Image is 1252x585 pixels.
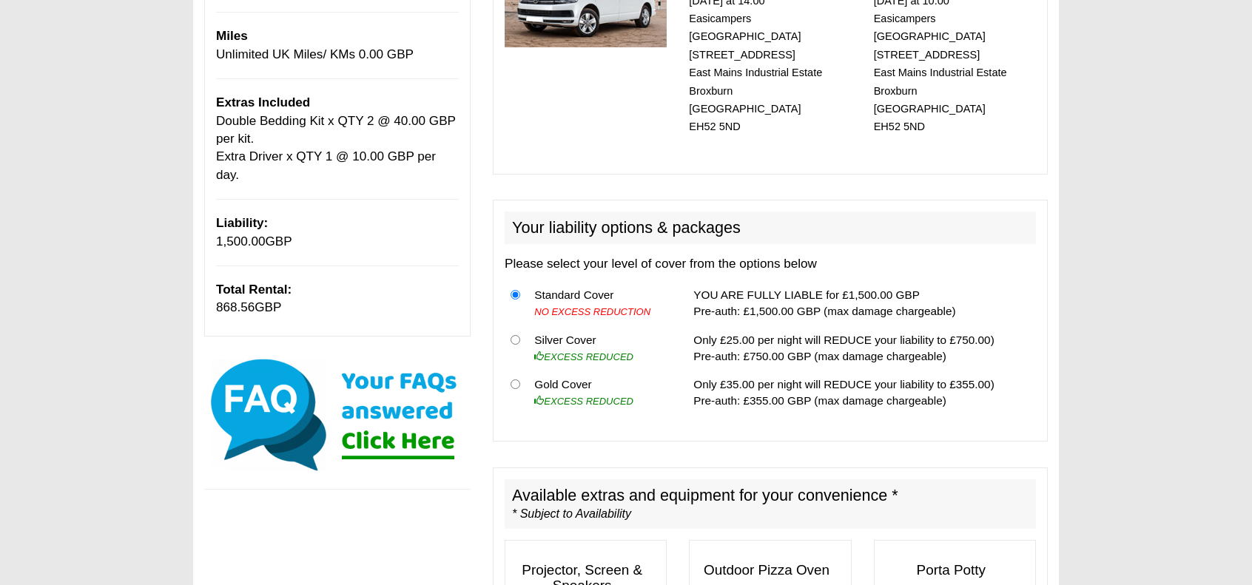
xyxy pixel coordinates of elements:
[528,325,670,371] td: Silver Cover
[216,27,459,64] p: Unlimited UK Miles/ KMs 0.00 GBP
[534,351,633,362] i: EXCESS REDUCED
[512,507,631,520] i: * Subject to Availability
[216,114,456,182] span: Double Bedding Kit x QTY 2 @ 40.00 GBP per kit. Extra Driver x QTY 1 @ 10.00 GBP per day.
[534,396,633,407] i: EXCESS REDUCED
[505,212,1036,244] h2: Your liability options & packages
[216,281,459,317] p: GBP
[687,371,1036,415] td: Only £35.00 per night will REDUCE your liability to £355.00) Pre-auth: £355.00 GBP (max damage ch...
[216,234,266,248] span: 1,500.00
[216,216,268,230] b: Liability:
[216,300,255,314] span: 868.56
[687,281,1036,326] td: YOU ARE FULLY LIABLE for £1,500.00 GBP Pre-auth: £1,500.00 GBP (max damage chargeable)
[528,281,670,326] td: Standard Cover
[216,29,248,43] b: Miles
[204,356,471,474] img: Click here for our most common FAQs
[528,371,670,415] td: Gold Cover
[216,214,459,251] p: GBP
[534,306,650,317] i: NO EXCESS REDUCTION
[505,255,1036,273] p: Please select your level of cover from the options below
[505,479,1036,530] h2: Available extras and equipment for your convenience *
[687,325,1036,371] td: Only £25.00 per night will REDUCE your liability to £750.00) Pre-auth: £750.00 GBP (max damage ch...
[216,283,292,297] b: Total Rental:
[216,95,310,109] b: Extras Included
